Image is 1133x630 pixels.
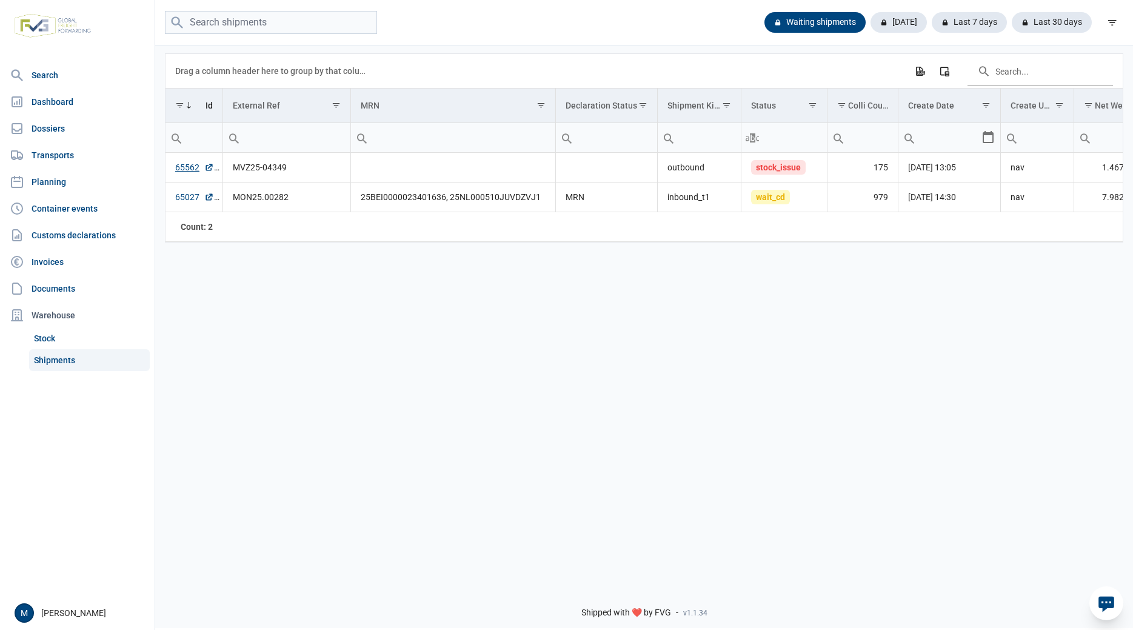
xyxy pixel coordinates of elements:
div: Search box [1001,123,1023,152]
div: Waiting shipments [764,12,866,33]
button: M [15,603,34,623]
div: Drag a column header here to group by that column [175,61,370,81]
span: Show filter options for column 'External Ref' [332,101,341,110]
td: 25BEI0000023401636, 25NL000510JUVDZVJ1 [350,183,555,212]
td: nav [1000,153,1074,183]
div: Id Count: 2 [175,221,213,233]
td: MON25.00282 [222,183,350,212]
a: Dossiers [5,116,150,141]
input: Filter cell [1001,123,1074,152]
div: Last 30 days [1012,12,1092,33]
div: Search box [165,123,187,152]
span: [DATE] 13:05 [908,163,956,172]
div: Create User [1011,101,1054,110]
a: Container events [5,196,150,221]
div: MRN [361,101,379,110]
td: Column Id [165,89,222,123]
div: Last 7 days [932,12,1007,33]
span: Show filter options for column 'Colli Count' [837,101,846,110]
div: Data grid with 2 rows and 18 columns [165,54,1123,242]
td: outbound [657,153,741,183]
div: Data grid toolbar [175,54,1113,88]
a: Invoices [5,250,150,274]
span: stock_issue [751,160,806,175]
div: Id [206,101,213,110]
div: Declaration Status [566,101,637,110]
div: Search box [556,123,578,152]
input: Filter cell [827,123,898,152]
img: FVG - Global freight forwarding [10,9,96,42]
td: Column External Ref [222,89,350,123]
td: Filter cell [898,123,1000,153]
td: inbound_t1 [657,183,741,212]
a: Customs declarations [5,223,150,247]
a: Planning [5,170,150,194]
a: Search [5,63,150,87]
td: MVZ25-04349 [222,153,350,183]
td: Column Create User [1000,89,1074,123]
span: wait_cd [751,190,790,204]
div: Column Chooser [934,60,955,82]
td: 175 [827,153,898,183]
span: Show filter options for column 'Create Date' [981,101,991,110]
td: Filter cell [555,123,657,153]
a: Stock [29,327,150,349]
div: [PERSON_NAME] [15,603,147,623]
div: Search box [658,123,680,152]
input: Search shipments [165,11,377,35]
td: nav [1000,183,1074,212]
span: Show filter options for column 'Id' [175,101,184,110]
span: Show filter options for column 'MRN' [536,101,546,110]
input: Filter cell [556,123,657,152]
input: Filter cell [223,123,350,152]
td: Column MRN [350,89,555,123]
div: Search box [351,123,373,152]
span: v1.1.34 [683,608,707,618]
div: Search box [898,123,920,152]
div: [DATE] [871,12,927,33]
div: Warehouse [5,303,150,327]
span: Show filter options for column 'Shipment Kind' [722,101,731,110]
div: Search box [1074,123,1096,152]
td: Filter cell [222,123,350,153]
a: Documents [5,276,150,301]
span: - [676,608,678,618]
div: Select [981,123,995,152]
td: MRN [555,183,657,212]
div: Export all data to Excel [909,60,931,82]
td: Column Create Date [898,89,1000,123]
div: Search box [827,123,849,152]
span: Show filter options for column 'Net Weight' [1084,101,1093,110]
td: Filter cell [827,123,898,153]
input: Filter cell [898,123,981,152]
input: Filter cell [351,123,555,152]
td: Column Declaration Status [555,89,657,123]
div: Search box [223,123,245,152]
input: Filter cell [658,123,741,152]
td: Filter cell [741,123,827,153]
a: Transports [5,143,150,167]
a: Shipments [29,349,150,371]
a: Dashboard [5,90,150,114]
input: Filter cell [165,123,222,152]
td: Filter cell [350,123,555,153]
span: Show filter options for column 'Status' [808,101,817,110]
input: Filter cell [741,123,827,152]
div: filter [1101,12,1123,33]
td: Filter cell [1000,123,1074,153]
td: Column Shipment Kind [657,89,741,123]
span: [DATE] 14:30 [908,192,956,202]
div: Shipment Kind [667,101,721,110]
div: Colli Count [848,101,889,110]
td: Filter cell [165,123,222,153]
div: External Ref [233,101,280,110]
span: Show filter options for column 'Declaration Status' [638,101,647,110]
input: Search in the data grid [968,56,1113,85]
td: Filter cell [657,123,741,153]
span: Shipped with ❤️ by FVG [581,608,671,618]
span: Show filter options for column 'Create User' [1055,101,1064,110]
div: Create Date [908,101,954,110]
a: 65562 [175,161,214,173]
div: Status [751,101,776,110]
